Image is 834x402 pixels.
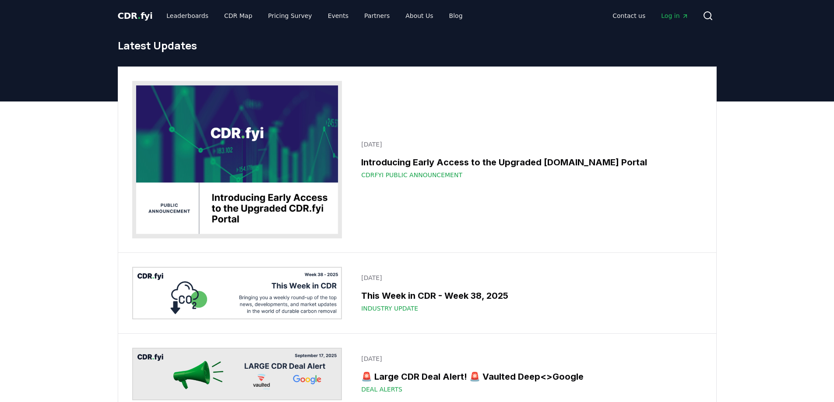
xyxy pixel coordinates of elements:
a: Events [321,8,355,24]
h3: 🚨 Large CDR Deal Alert! 🚨 Vaulted Deep<>Google [361,370,697,383]
a: Partners [357,8,397,24]
a: Log in [654,8,695,24]
img: 🚨 Large CDR Deal Alert! 🚨 Vaulted Deep<>Google blog post image [132,348,342,400]
img: This Week in CDR - Week 38, 2025 blog post image [132,267,342,319]
a: Blog [442,8,470,24]
span: Industry Update [361,304,418,313]
span: CDRfyi Public Announcement [361,171,462,179]
img: Introducing Early Access to the Upgraded CDR.fyi Portal blog post image [132,81,342,238]
nav: Main [159,8,469,24]
span: . [137,10,141,21]
a: [DATE]Introducing Early Access to the Upgraded [DOMAIN_NAME] PortalCDRfyi Public Announcement [356,135,702,185]
h3: This Week in CDR - Week 38, 2025 [361,289,697,302]
a: About Us [398,8,440,24]
p: [DATE] [361,354,697,363]
p: [DATE] [361,273,697,282]
p: [DATE] [361,140,697,149]
a: [DATE]This Week in CDR - Week 38, 2025Industry Update [356,268,702,318]
h3: Introducing Early Access to the Upgraded [DOMAIN_NAME] Portal [361,156,697,169]
span: Log in [661,11,688,20]
a: Contact us [605,8,652,24]
a: [DATE]🚨 Large CDR Deal Alert! 🚨 Vaulted Deep<>GoogleDeal Alerts [356,349,702,399]
a: Leaderboards [159,8,215,24]
nav: Main [605,8,695,24]
span: Deal Alerts [361,385,402,394]
a: CDR Map [217,8,259,24]
a: Pricing Survey [261,8,319,24]
span: CDR fyi [118,10,153,21]
a: CDR.fyi [118,10,153,22]
h1: Latest Updates [118,38,717,52]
